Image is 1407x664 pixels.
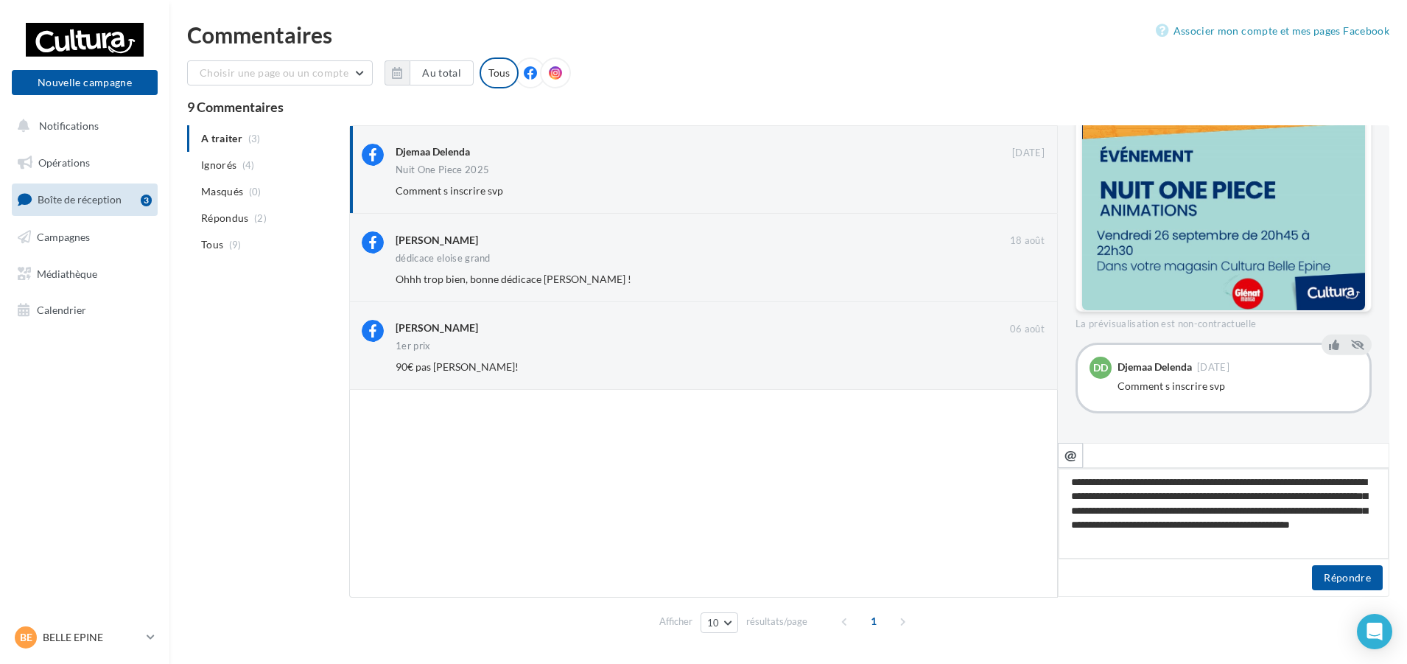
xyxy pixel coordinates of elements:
[39,119,99,132] span: Notifications
[1156,22,1389,40] a: Associer mon compte et mes pages Facebook
[1117,379,1358,394] div: Comment s inscrire svp
[200,66,348,79] span: Choisir une page ou un compte
[1064,448,1077,461] i: @
[38,156,90,169] span: Opérations
[201,237,223,252] span: Tous
[201,158,236,172] span: Ignorés
[187,60,373,85] button: Choisir une page ou un compte
[396,165,489,175] div: Nuit One Piece 2025
[1357,614,1392,649] div: Open Intercom Messenger
[187,24,1389,46] div: Commentaires
[1012,147,1045,160] span: [DATE]
[1010,234,1045,248] span: 18 août
[38,193,122,206] span: Boîte de réception
[396,321,478,335] div: [PERSON_NAME]
[659,615,692,629] span: Afficher
[701,612,738,633] button: 10
[410,60,474,85] button: Au total
[1197,363,1229,372] span: [DATE]
[1093,360,1108,375] span: DD
[1117,362,1192,372] div: Djemaa Delenda
[9,111,155,141] button: Notifications
[1010,323,1045,336] span: 06 août
[43,630,141,645] p: BELLE EPINE
[396,341,431,351] div: 1er prix
[480,57,519,88] div: Tous
[9,295,161,326] a: Calendrier
[242,159,255,171] span: (4)
[707,617,720,629] span: 10
[9,147,161,178] a: Opérations
[396,273,631,285] span: Ohhh trop bien, bonne dédicace [PERSON_NAME] !
[1058,443,1083,468] button: @
[201,211,249,226] span: Répondus
[385,60,474,85] button: Au total
[229,239,242,251] span: (9)
[396,184,503,197] span: Comment s inscrire svp
[12,70,158,95] button: Nouvelle campagne
[249,186,262,198] span: (0)
[396,144,470,159] div: Djemaa Delenda
[1312,565,1383,590] button: Répondre
[20,630,32,645] span: BE
[9,184,161,215] a: Boîte de réception3
[187,100,1389,113] div: 9 Commentaires
[862,609,885,633] span: 1
[396,254,491,263] div: dédicace eloise grand
[1076,312,1372,331] div: La prévisualisation est non-contractuelle
[37,267,97,279] span: Médiathèque
[37,304,86,316] span: Calendrier
[746,615,807,629] span: résultats/page
[396,360,519,373] span: 90€ pas [PERSON_NAME]!
[396,233,478,248] div: [PERSON_NAME]
[9,222,161,253] a: Campagnes
[201,184,243,199] span: Masqués
[37,231,90,243] span: Campagnes
[9,259,161,290] a: Médiathèque
[254,212,267,224] span: (2)
[12,623,158,651] a: BE BELLE EPINE
[141,195,152,206] div: 3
